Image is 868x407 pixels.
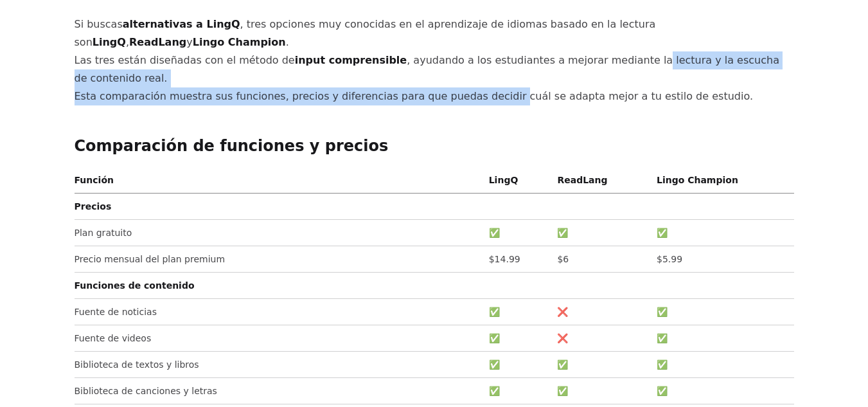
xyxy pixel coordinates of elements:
strong: alternativas a LingQ [123,18,240,30]
td: ✅ [651,298,794,325]
strong: ReadLang [129,36,186,48]
td: Biblioteca de textos y libros [75,351,484,377]
td: ✅ [552,351,651,377]
h2: Comparación de funciones y precios [75,136,794,157]
td: ✅ [651,351,794,377]
th: LingQ [484,172,553,194]
p: Si buscas , tres opciones muy conocidas en el aprendizaje de idiomas basado en la lectura son , y... [75,15,794,105]
td: $14.99 [484,246,553,272]
td: ✅ [651,377,794,404]
td: Biblioteca de canciones y letras [75,377,484,404]
td: ✅ [484,351,553,377]
td: ✅ [552,219,651,246]
strong: LingQ [93,36,126,48]
td: ✅ [651,325,794,351]
strong: input comprensible [295,54,407,66]
th: Función [75,172,484,194]
td: $6 [552,246,651,272]
td: ❌ [552,325,651,351]
td: Fuente de videos [75,325,484,351]
td: ❌ [552,298,651,325]
td: ✅ [651,219,794,246]
td: ✅ [484,325,553,351]
td: ✅ [552,377,651,404]
strong: Funciones de contenido [75,280,195,291]
strong: Lingo Champion [193,36,286,48]
th: Lingo Champion [651,172,794,194]
td: Plan gratuito [75,219,484,246]
td: ✅ [484,298,553,325]
td: ✅ [484,377,553,404]
td: Fuente de noticias [75,298,484,325]
th: ReadLang [552,172,651,194]
td: ✅ [484,219,553,246]
td: Precio mensual del plan premium [75,246,484,272]
strong: Precios [75,201,112,212]
td: $5.99 [651,246,794,272]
